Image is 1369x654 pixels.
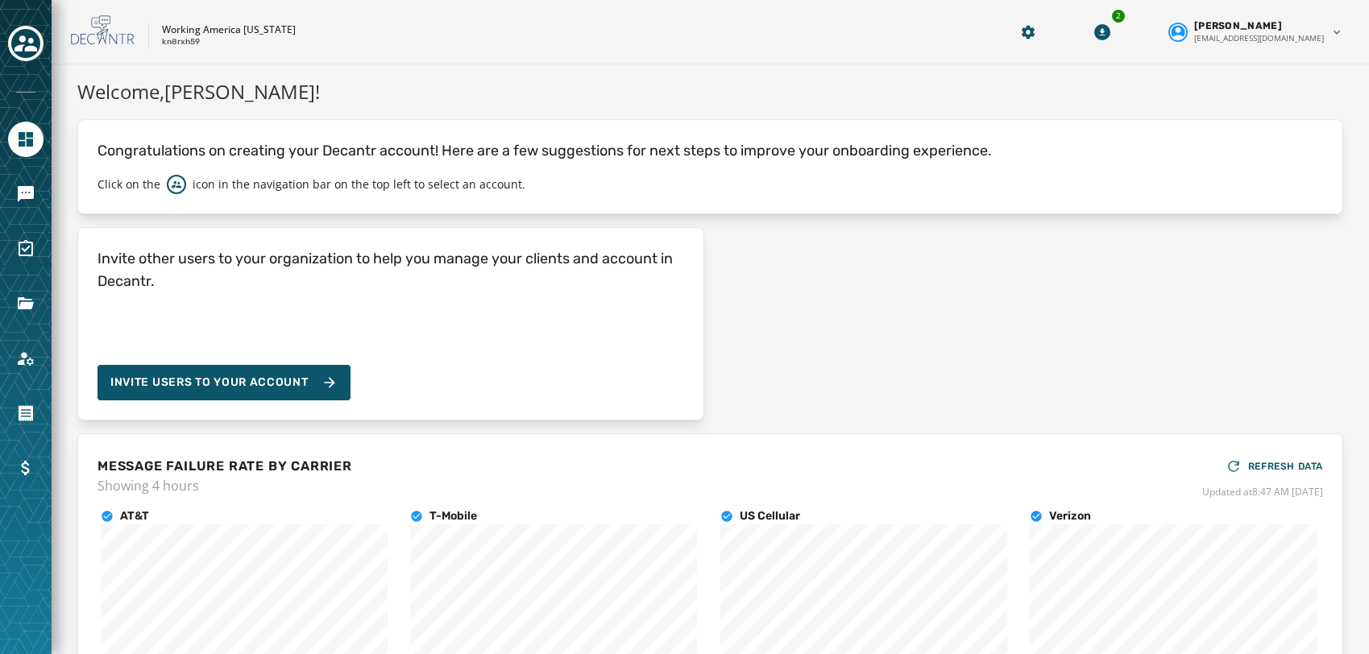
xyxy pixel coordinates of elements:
[8,122,44,157] a: Navigate to Home
[97,457,352,476] h4: MESSAGE FAILURE RATE BY CARRIER
[1014,18,1043,47] button: Manage global settings
[97,365,351,400] button: Invite Users to your account
[162,36,200,48] p: kn8rxh59
[97,176,160,192] p: Click on the
[97,247,684,292] h4: Invite other users to your organization to help you manage your clients and account in Decantr.
[97,476,352,495] span: Showing 4 hours
[1162,13,1350,51] button: User settings
[120,508,149,524] h4: AT&T
[8,341,44,376] a: Navigate to Account
[1049,508,1091,524] h4: Verizon
[77,77,1343,106] h1: Welcome, [PERSON_NAME] !
[1202,486,1323,499] span: Updated at 8:47 AM [DATE]
[193,176,525,192] p: icon in the navigation bar on the top left to select an account.
[1110,8,1126,24] div: 2
[1194,32,1324,44] span: [EMAIL_ADDRESS][DOMAIN_NAME]
[110,375,309,391] span: Invite Users to your account
[8,26,44,61] button: Toggle account select drawer
[8,450,44,486] a: Navigate to Billing
[162,23,296,36] p: Working America [US_STATE]
[97,139,1323,162] p: Congratulations on creating your Decantr account! Here are a few suggestions for next steps to im...
[1194,19,1282,32] span: [PERSON_NAME]
[1088,18,1117,47] button: Download Menu
[740,508,800,524] h4: US Cellular
[8,286,44,321] a: Navigate to Files
[8,231,44,267] a: Navigate to Surveys
[8,176,44,212] a: Navigate to Messaging
[1226,453,1323,479] button: REFRESH DATA
[1248,460,1323,473] span: REFRESH DATA
[8,395,44,431] a: Navigate to Orders
[429,508,477,524] h4: T-Mobile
